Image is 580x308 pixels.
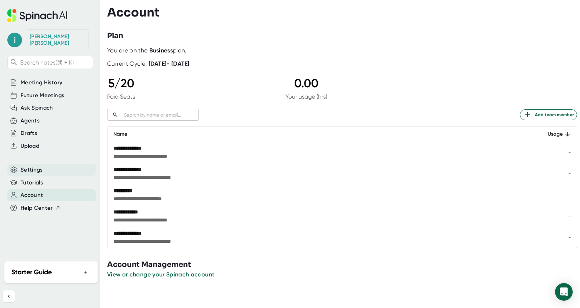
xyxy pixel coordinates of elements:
[107,60,190,67] div: Current Cycle:
[21,204,61,212] button: Help Center
[21,142,39,150] button: Upload
[149,47,173,54] b: Business
[555,283,573,301] div: Open Intercom Messenger
[81,267,91,278] button: +
[107,30,123,41] h3: Plan
[121,111,199,119] input: Search by name or email...
[3,290,15,302] button: Collapse sidebar
[285,93,327,100] div: Your usage (hrs)
[520,109,577,120] button: Add team member
[20,59,91,66] span: Search notes (⌘ + K)
[285,76,327,90] div: 0.00
[7,33,22,47] span: j
[107,270,214,279] button: View or change your Spinach account
[149,60,190,67] b: [DATE] - [DATE]
[107,5,160,19] h3: Account
[533,142,577,163] td: -
[533,163,577,184] td: -
[523,110,574,119] span: Add team member
[107,271,214,278] span: View or change your Spinach account
[21,117,40,125] button: Agents
[113,130,527,139] div: Name
[21,91,64,100] button: Future Meetings
[11,267,52,277] h2: Starter Guide
[30,33,85,46] div: Jason Stewart
[21,191,43,199] button: Account
[21,129,37,137] button: Drafts
[533,184,577,205] td: -
[21,104,53,112] button: Ask Spinach
[107,47,577,54] div: You are on the plan.
[107,259,580,270] h3: Account Management
[21,78,62,87] button: Meeting History
[21,179,43,187] button: Tutorials
[533,205,577,227] td: -
[107,93,135,100] div: Paid Seats
[539,130,571,139] div: Usage
[107,76,135,90] div: 5 / 20
[21,204,53,212] span: Help Center
[533,227,577,248] td: -
[21,166,43,174] button: Settings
